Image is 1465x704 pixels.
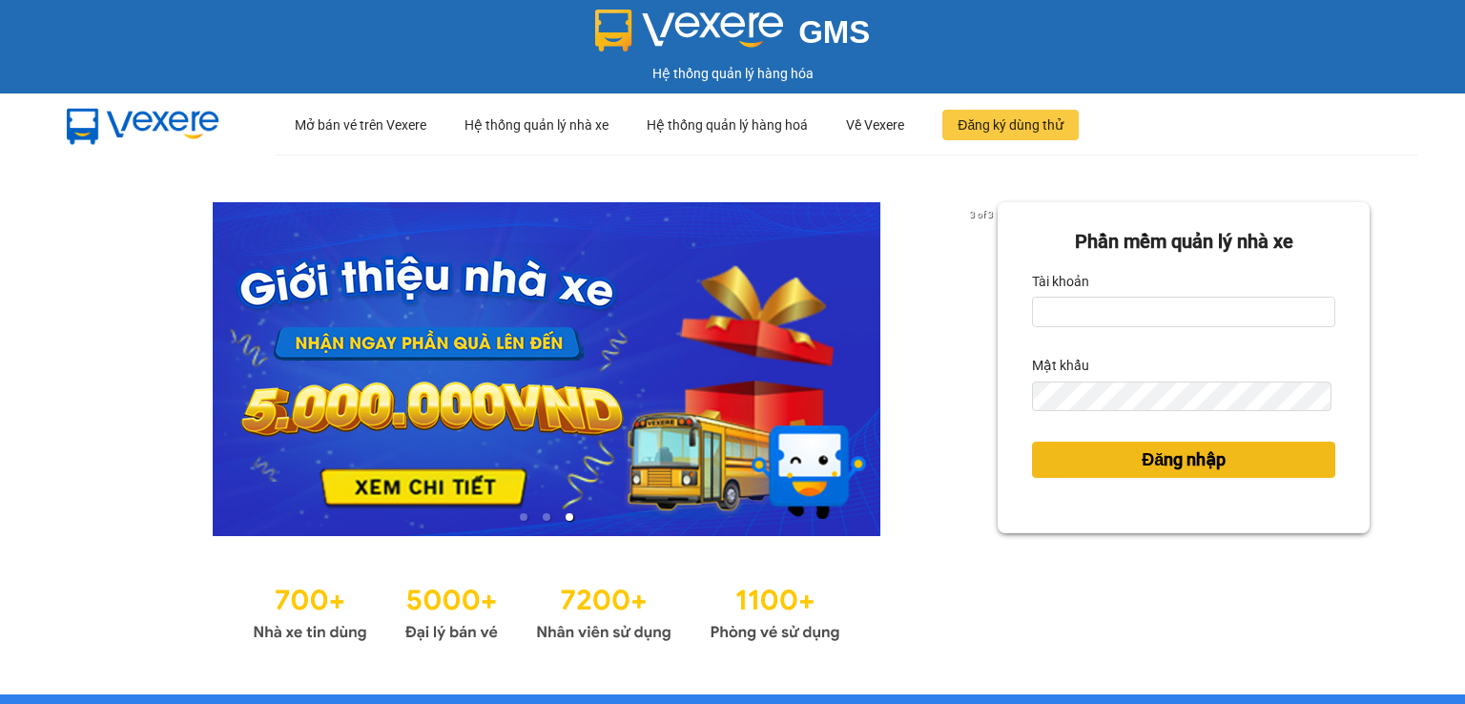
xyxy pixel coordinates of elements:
[942,110,1079,140] button: Đăng ký dùng thử
[5,63,1460,84] div: Hệ thống quản lý hàng hóa
[95,202,122,536] button: previous slide / item
[798,14,870,50] span: GMS
[1032,350,1089,381] label: Mật khẩu
[1032,442,1335,478] button: Đăng nhập
[1142,446,1226,473] span: Đăng nhập
[958,114,1063,135] span: Đăng ký dùng thử
[543,513,550,521] li: slide item 2
[595,29,871,44] a: GMS
[1032,227,1335,257] div: Phần mềm quản lý nhà xe
[566,513,573,521] li: slide item 3
[971,202,998,536] button: next slide / item
[647,94,808,155] div: Hệ thống quản lý hàng hoá
[464,94,609,155] div: Hệ thống quản lý nhà xe
[1032,266,1089,297] label: Tài khoản
[964,202,998,227] p: 3 of 3
[846,94,904,155] div: Về Vexere
[1032,297,1335,327] input: Tài khoản
[595,10,784,52] img: logo 2
[520,513,527,521] li: slide item 1
[253,574,840,647] img: Statistics.png
[295,94,426,155] div: Mở bán vé trên Vexere
[1032,382,1331,412] input: Mật khẩu
[48,93,238,156] img: mbUUG5Q.png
